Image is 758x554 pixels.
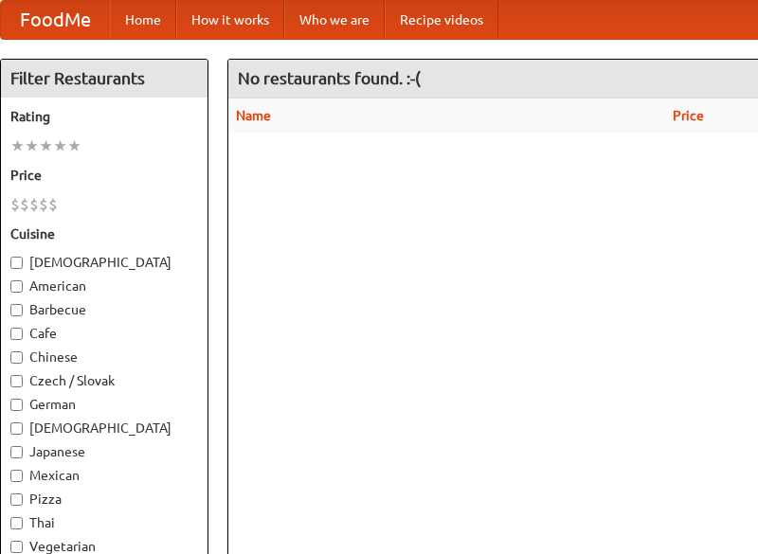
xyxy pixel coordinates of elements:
input: Japanese [10,446,23,458]
li: ★ [10,135,25,156]
a: How it works [176,1,284,39]
li: $ [39,194,48,215]
label: [DEMOGRAPHIC_DATA] [10,253,198,272]
a: Price [673,108,704,123]
h4: Filter Restaurants [1,60,208,98]
input: Barbecue [10,304,23,316]
label: Pizza [10,490,198,509]
label: [DEMOGRAPHIC_DATA] [10,419,198,438]
input: Pizza [10,493,23,506]
input: Mexican [10,470,23,482]
label: Cafe [10,324,198,343]
input: German [10,399,23,411]
li: ★ [25,135,39,156]
a: Home [110,1,176,39]
a: Recipe videos [385,1,498,39]
input: Vegetarian [10,541,23,553]
input: Chinese [10,351,23,364]
input: [DEMOGRAPHIC_DATA] [10,422,23,435]
li: ★ [53,135,67,156]
label: American [10,277,198,295]
li: $ [29,194,39,215]
input: Cafe [10,328,23,340]
label: German [10,395,198,414]
li: ★ [39,135,53,156]
a: Name [236,108,271,123]
h5: Cuisine [10,224,198,243]
ng-pluralize: No restaurants found. :-( [238,69,421,87]
li: $ [10,194,20,215]
label: Thai [10,513,198,532]
label: Japanese [10,442,198,461]
label: Mexican [10,466,198,485]
h5: Price [10,166,198,185]
label: Chinese [10,348,198,366]
li: $ [48,194,58,215]
label: Czech / Slovak [10,371,198,390]
a: FoodMe [1,1,110,39]
input: Thai [10,517,23,529]
li: ★ [67,135,81,156]
input: [DEMOGRAPHIC_DATA] [10,257,23,269]
a: Who we are [284,1,385,39]
li: $ [20,194,29,215]
h5: Rating [10,107,198,126]
input: American [10,280,23,293]
label: Barbecue [10,300,198,319]
input: Czech / Slovak [10,375,23,387]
